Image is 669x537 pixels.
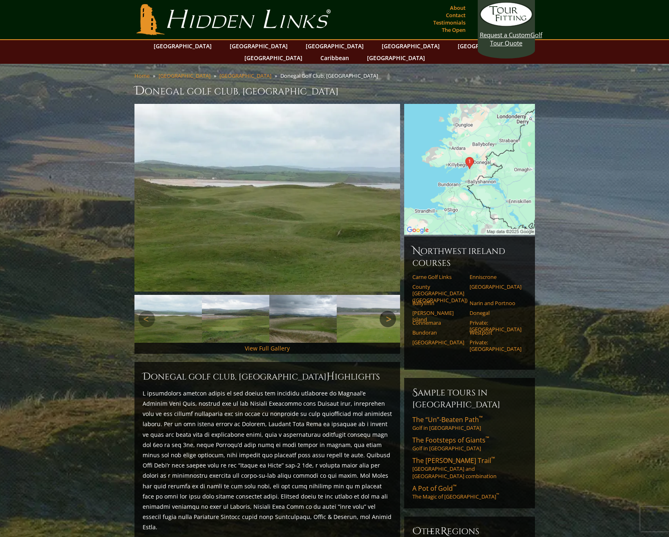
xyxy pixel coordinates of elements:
a: [GEOGRAPHIC_DATA] [302,40,368,52]
a: Ballyliffin [412,300,464,306]
a: The [PERSON_NAME] Trail™[GEOGRAPHIC_DATA] and [GEOGRAPHIC_DATA] combination [412,456,527,480]
a: Testimonials [431,17,468,28]
a: Private: [GEOGRAPHIC_DATA] [470,319,521,333]
p: L ipsumdolors ametcon adipis el sed doeius tem incididu utlaboree do Magnaal’e Adminim Veni Quis,... [143,388,392,533]
li: Donegal Golf Club, [GEOGRAPHIC_DATA] [280,72,381,79]
a: [GEOGRAPHIC_DATA] [159,72,210,79]
h1: Donegal Golf Club, [GEOGRAPHIC_DATA] [134,83,535,99]
a: Connemara [412,319,464,326]
sup: ™ [491,455,495,462]
span: The [PERSON_NAME] Trail [412,456,495,465]
img: Google Map of Murvagh, Donegal, Ireland [404,104,535,235]
a: Previous [139,311,155,327]
a: County [GEOGRAPHIC_DATA] ([GEOGRAPHIC_DATA]) [412,283,464,303]
a: Enniscrone [470,274,521,280]
h6: Sample Tours in [GEOGRAPHIC_DATA] [412,386,527,410]
a: Carne Golf Links [412,274,464,280]
a: Bundoran [412,329,464,336]
a: Contact [444,9,468,21]
a: Narin and Portnoo [470,300,521,306]
a: Caribbean [316,52,353,64]
sup: ™ [479,414,483,421]
span: The “Un”-Beaten Path [412,415,483,424]
a: [GEOGRAPHIC_DATA] [378,40,444,52]
a: View Full Gallery [245,344,290,352]
a: [PERSON_NAME] Island [412,310,464,323]
h2: Donegal Golf Club, [GEOGRAPHIC_DATA] ighlights [143,370,392,383]
a: Donegal [470,310,521,316]
sup: ™ [453,483,456,490]
a: Request a CustomGolf Tour Quote [480,2,533,47]
sup: ™ [496,492,499,498]
a: [GEOGRAPHIC_DATA] [219,72,271,79]
a: [GEOGRAPHIC_DATA] [150,40,216,52]
span: Request a Custom [480,31,530,39]
a: The Open [440,24,468,36]
a: Home [134,72,150,79]
a: [GEOGRAPHIC_DATA] [412,339,464,346]
a: [GEOGRAPHIC_DATA] [363,52,429,64]
a: The Footsteps of Giants™Golf in [GEOGRAPHIC_DATA] [412,436,527,452]
span: H [327,370,335,383]
sup: ™ [486,435,489,442]
a: [GEOGRAPHIC_DATA] [226,40,292,52]
a: [GEOGRAPHIC_DATA] [240,52,307,64]
h6: Northwest Ireland Courses [412,245,527,269]
span: The Footsteps of Giants [412,436,489,445]
a: Next [380,311,396,327]
a: The “Un”-Beaten Path™Golf in [GEOGRAPHIC_DATA] [412,415,527,431]
a: Westport [470,329,521,336]
a: Private: [GEOGRAPHIC_DATA] [470,339,521,353]
a: [GEOGRAPHIC_DATA] [454,40,520,52]
a: [GEOGRAPHIC_DATA] [470,283,521,290]
span: A Pot of Gold [412,484,456,493]
a: About [448,2,468,13]
a: A Pot of Gold™The Magic of [GEOGRAPHIC_DATA]™ [412,484,527,500]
